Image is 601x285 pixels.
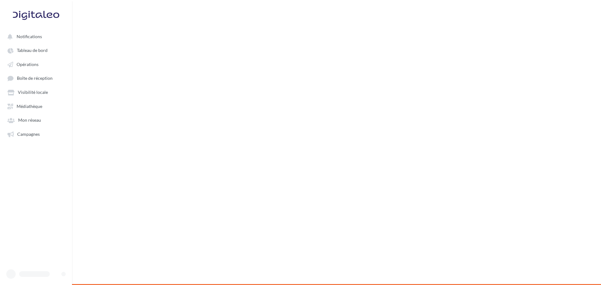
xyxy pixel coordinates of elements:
[17,34,42,39] span: Notifications
[17,48,48,53] span: Tableau de bord
[4,31,66,42] button: Notifications
[4,72,68,84] a: Boîte de réception
[4,86,68,98] a: Visibilité locale
[17,76,53,81] span: Boîte de réception
[4,59,68,70] a: Opérations
[17,104,42,109] span: Médiathèque
[18,118,41,123] span: Mon réseau
[4,44,68,56] a: Tableau de bord
[4,114,68,125] a: Mon réseau
[18,90,48,95] span: Visibilité locale
[4,128,68,140] a: Campagnes
[17,62,39,67] span: Opérations
[4,100,68,112] a: Médiathèque
[17,131,40,137] span: Campagnes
